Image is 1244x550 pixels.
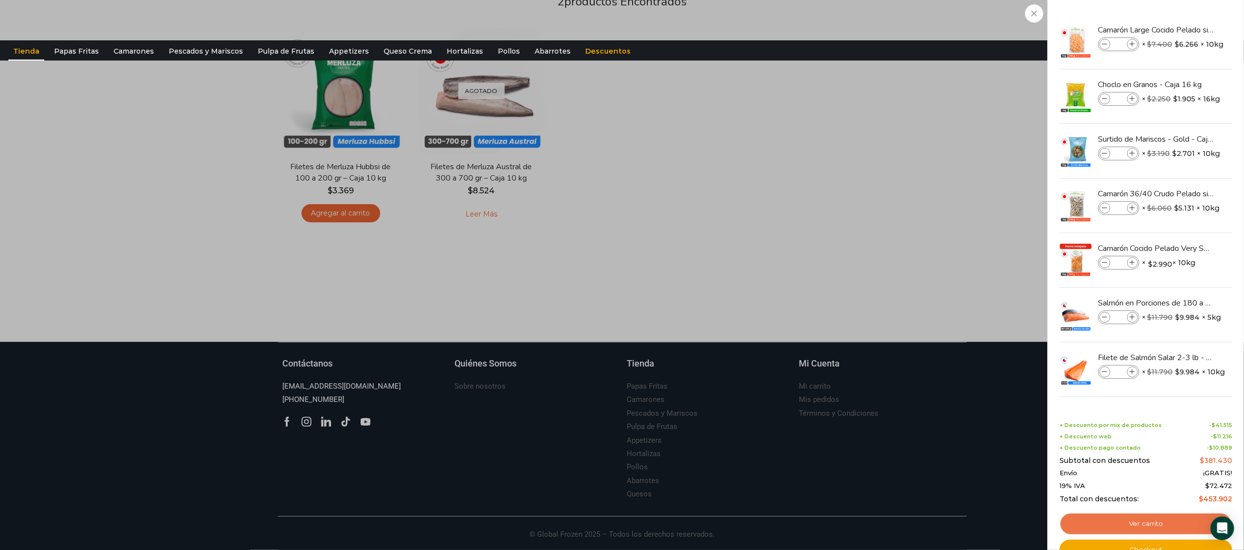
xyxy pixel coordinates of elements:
[1205,482,1210,489] span: $
[1111,148,1126,159] input: Product quantity
[1212,422,1215,428] span: $
[1147,313,1152,322] span: $
[1147,94,1171,103] bdi: 2.250
[1060,513,1232,535] a: Ver carrito
[1060,495,1139,503] span: Total con descuentos:
[1212,422,1232,428] bdi: 41.515
[1142,37,1223,51] span: × × 10kg
[1175,367,1200,377] bdi: 9.984
[1147,367,1152,376] span: $
[1172,149,1195,158] bdi: 2.701
[49,42,104,61] a: Papas Fritas
[1142,92,1220,106] span: × × 16kg
[1111,39,1126,50] input: Product quantity
[493,42,525,61] a: Pollos
[1142,365,1225,379] span: × × 10kg
[1200,456,1232,465] bdi: 381.430
[1175,39,1198,49] bdi: 6.266
[1111,203,1126,214] input: Product quantity
[1211,517,1234,540] div: Open Intercom Messenger
[1175,312,1200,322] bdi: 9.984
[1111,93,1126,104] input: Product quantity
[1175,39,1179,49] span: $
[253,42,319,61] a: Pulpa de Frutas
[1173,94,1195,104] bdi: 1.905
[1147,313,1173,322] bdi: 11.790
[1209,444,1213,451] span: $
[1148,259,1153,269] span: $
[1098,407,1215,418] a: Filetes de Merluza Hubbsi de 100 a 200 gr – Caja 10 kg
[1213,433,1217,440] span: $
[324,42,374,61] a: Appetizers
[1111,367,1126,377] input: Product quantity
[1060,469,1077,477] span: Envío
[379,42,437,61] a: Queso Crema
[1098,25,1215,35] a: Camarón Large Cocido Pelado sin Vena - Bronze - Caja 10 kg
[1142,310,1221,324] span: × × 5kg
[8,42,44,61] a: Tienda
[1098,134,1215,145] a: Surtido de Mariscos - Gold - Caja 10 kg
[1060,433,1112,440] span: + Descuento web
[1200,456,1204,465] span: $
[1147,40,1152,49] span: $
[1060,445,1141,451] span: + Descuento pago contado
[1209,444,1232,451] bdi: 10.889
[1111,257,1126,268] input: Product quantity
[1060,482,1085,490] span: 19% IVA
[1147,94,1152,103] span: $
[1098,298,1215,308] a: Salmón en Porciones de 180 a 220 gr - Caja 5 kg
[1111,312,1126,323] input: Product quantity
[442,42,488,61] a: Hortalizas
[1211,433,1232,440] span: -
[1060,422,1162,428] span: + Descuento por mix de productos
[580,42,636,61] a: Descuentos
[1148,259,1172,269] bdi: 2.990
[1174,203,1179,213] span: $
[1060,457,1150,465] span: Subtotal con descuentos
[1098,79,1215,90] a: Choclo en Granos - Caja 16 kg
[1199,494,1232,503] bdi: 453.902
[1213,433,1232,440] bdi: 11.216
[530,42,576,61] a: Abarrotes
[1147,204,1152,213] span: $
[1174,203,1194,213] bdi: 5.131
[1147,149,1170,158] bdi: 3.190
[164,42,248,61] a: Pescados y Mariscos
[1147,204,1172,213] bdi: 6.060
[1205,482,1232,489] span: 72.472
[1142,147,1220,160] span: × × 10kg
[1175,367,1180,377] span: $
[1207,445,1232,451] span: -
[1209,422,1232,428] span: -
[1147,40,1172,49] bdi: 7.400
[1147,367,1173,376] bdi: 11.790
[1098,188,1215,199] a: Camarón 36/40 Crudo Pelado sin Vena - Bronze - Caja 10 kg
[109,42,159,61] a: Camarones
[1173,94,1178,104] span: $
[1142,256,1195,270] span: × × 10kg
[1172,149,1177,158] span: $
[1203,469,1232,477] span: ¡GRATIS!
[1175,312,1180,322] span: $
[1142,201,1219,215] span: × × 10kg
[1199,494,1203,503] span: $
[1098,243,1215,254] a: Camarón Cocido Pelado Very Small - Bronze - Caja 10 kg
[1147,149,1152,158] span: $
[1098,352,1215,363] a: Filete de Salmón Salar 2-3 lb - Caja 10 kg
